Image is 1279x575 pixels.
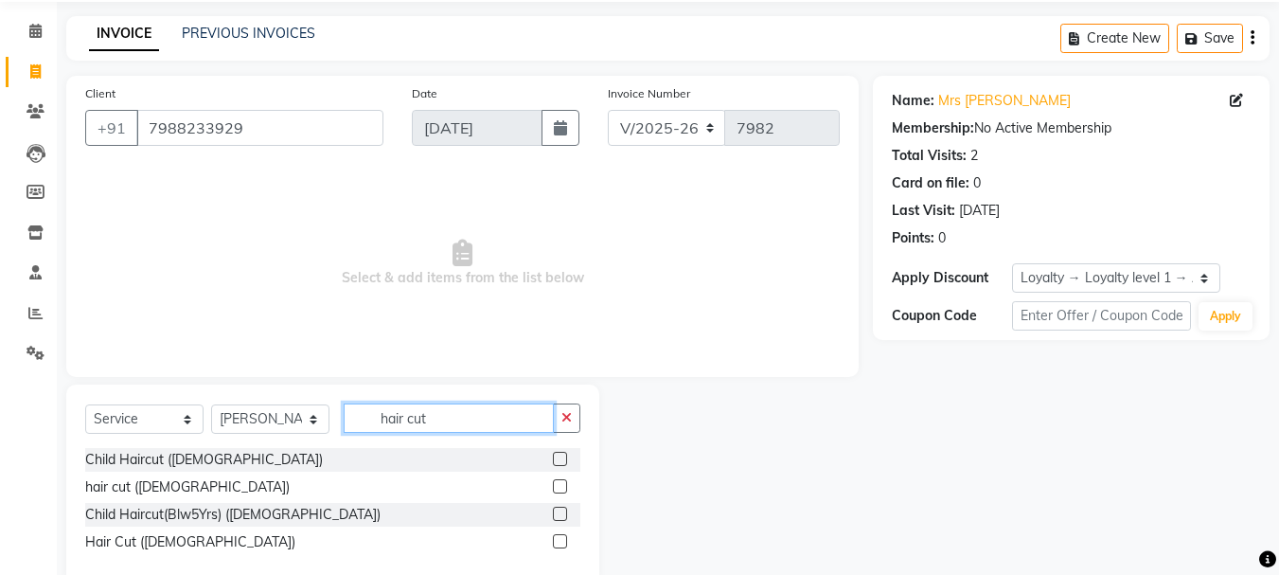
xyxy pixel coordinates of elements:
[608,85,690,102] label: Invoice Number
[938,91,1071,111] a: Mrs [PERSON_NAME]
[892,306,1011,326] div: Coupon Code
[136,110,383,146] input: Search by Name/Mobile/Email/Code
[412,85,437,102] label: Date
[892,173,969,193] div: Card on file:
[182,25,315,42] a: PREVIOUS INVOICES
[892,118,974,138] div: Membership:
[344,404,554,433] input: Search or Scan
[892,91,934,111] div: Name:
[959,201,1000,221] div: [DATE]
[892,146,967,166] div: Total Visits:
[85,169,840,358] span: Select & add items from the list below
[973,173,981,193] div: 0
[85,532,295,552] div: Hair Cut ([DEMOGRAPHIC_DATA])
[1199,302,1252,331] button: Apply
[85,450,323,470] div: Child Haircut ([DEMOGRAPHIC_DATA])
[892,118,1251,138] div: No Active Membership
[1060,24,1169,53] button: Create New
[970,146,978,166] div: 2
[892,228,934,248] div: Points:
[892,268,1011,288] div: Apply Discount
[85,505,381,525] div: Child Haircut(Blw5Yrs) ([DEMOGRAPHIC_DATA])
[89,17,159,51] a: INVOICE
[892,201,955,221] div: Last Visit:
[85,85,115,102] label: Client
[85,477,290,497] div: hair cut ([DEMOGRAPHIC_DATA])
[85,110,138,146] button: +91
[1012,301,1191,331] input: Enter Offer / Coupon Code
[1177,24,1243,53] button: Save
[938,228,946,248] div: 0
